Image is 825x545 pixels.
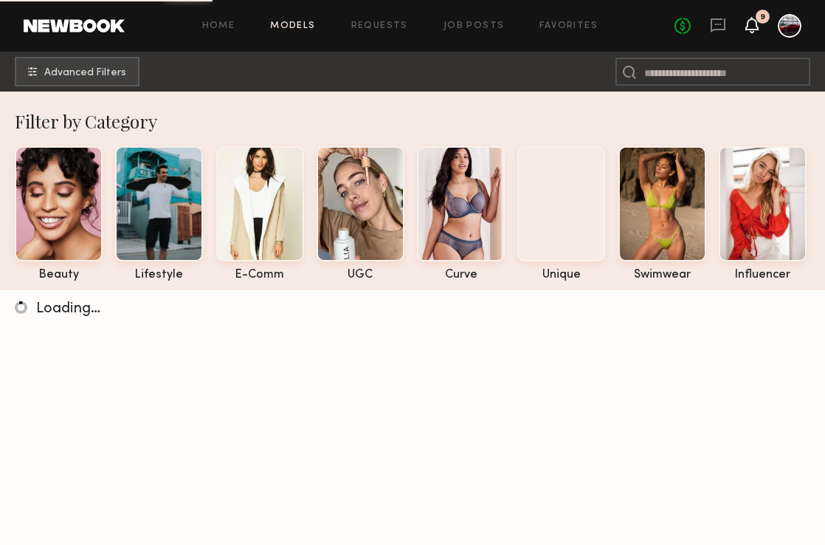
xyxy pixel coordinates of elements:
[216,269,304,281] div: e-comm
[760,13,765,21] div: 9
[539,21,598,31] a: Favorites
[351,21,408,31] a: Requests
[618,269,706,281] div: swimwear
[417,269,505,281] div: curve
[15,269,103,281] div: beauty
[270,21,315,31] a: Models
[44,68,126,78] span: Advanced Filters
[517,269,605,281] div: unique
[15,109,825,133] div: Filter by Category
[115,269,203,281] div: lifestyle
[202,21,235,31] a: Home
[719,269,807,281] div: influencer
[443,21,505,31] a: Job Posts
[36,302,100,316] span: Loading…
[15,57,139,86] button: Advanced Filters
[317,269,404,281] div: UGC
